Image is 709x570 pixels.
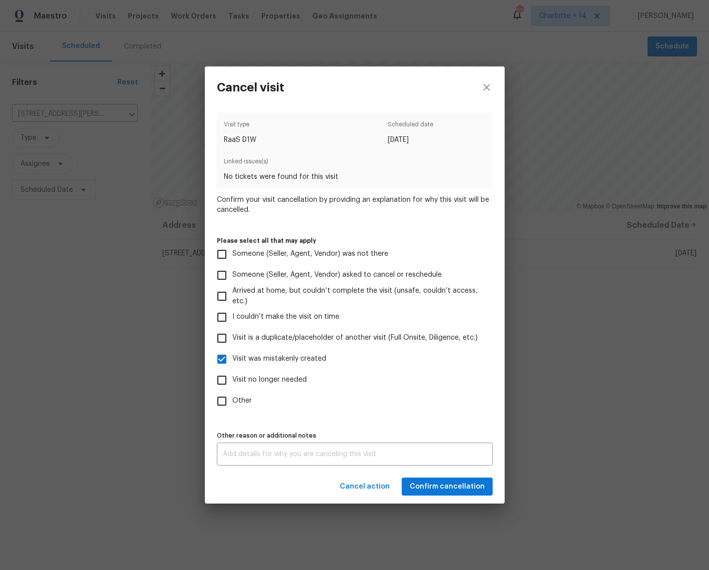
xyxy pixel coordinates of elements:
[232,354,326,364] span: Visit was mistakenly created
[224,156,486,172] span: Linked issues(s)
[217,433,493,439] label: Other reason or additional notes
[217,80,284,94] h3: Cancel visit
[217,238,493,244] label: Please select all that may apply
[232,396,252,406] span: Other
[224,119,256,135] span: Visit type
[402,478,493,496] button: Confirm cancellation
[232,375,307,385] span: Visit no longer needed
[340,481,390,493] span: Cancel action
[410,481,485,493] span: Confirm cancellation
[336,478,394,496] button: Cancel action
[232,333,478,343] span: Visit is a duplicate/placeholder of another visit (Full Onsite, Diligence, etc.)
[232,312,339,322] span: I couldn’t make the visit on time
[232,249,388,259] span: Someone (Seller, Agent, Vendor) was not there
[469,66,505,108] button: close
[232,270,442,280] span: Someone (Seller, Agent, Vendor) asked to cancel or reschedule
[224,172,486,182] span: No tickets were found for this visit
[217,195,493,215] span: Confirm your visit cancellation by providing an explanation for why this visit will be cancelled.
[232,286,485,307] span: Arrived at home, but couldn’t complete the visit (unsafe, couldn’t access, etc.)
[388,135,433,145] span: [DATE]
[388,119,433,135] span: Scheduled date
[224,135,256,145] span: RaaS D1W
